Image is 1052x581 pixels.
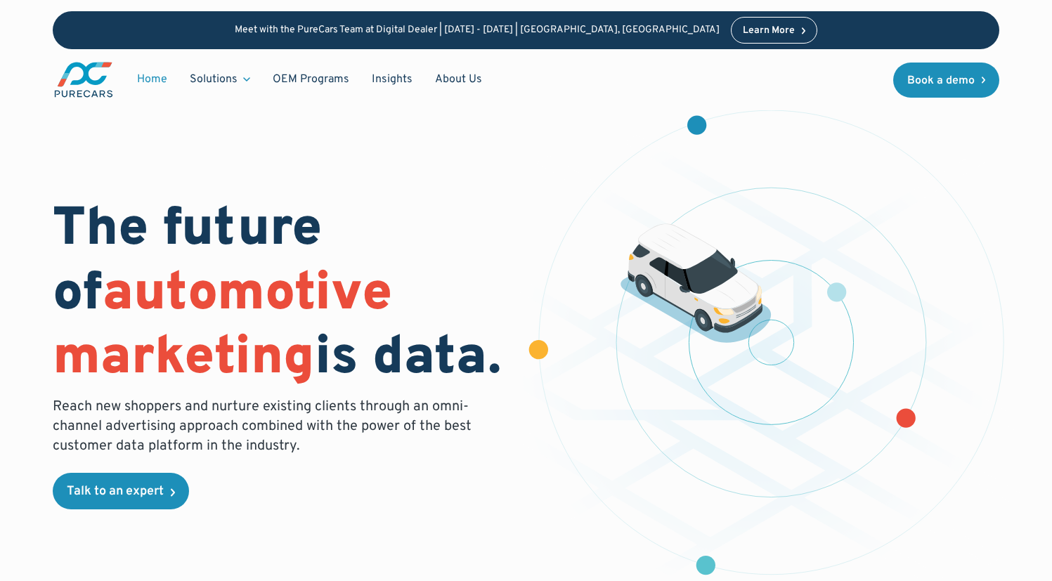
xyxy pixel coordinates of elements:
div: Solutions [190,72,238,87]
a: Book a demo [893,63,1000,98]
a: Home [126,66,178,93]
img: illustration of a vehicle [621,224,771,343]
p: Reach new shoppers and nurture existing clients through an omni-channel advertising approach comb... [53,397,480,456]
div: Solutions [178,66,261,93]
a: Talk to an expert [53,473,189,509]
h1: The future of is data. [53,199,509,391]
img: purecars logo [53,60,115,99]
a: About Us [424,66,493,93]
div: Talk to an expert [67,485,164,498]
a: main [53,60,115,99]
a: Learn More [731,17,818,44]
div: Learn More [743,26,795,36]
p: Meet with the PureCars Team at Digital Dealer | [DATE] - [DATE] | [GEOGRAPHIC_DATA], [GEOGRAPHIC_... [235,25,720,37]
a: OEM Programs [261,66,361,93]
div: Book a demo [907,75,975,86]
span: automotive marketing [53,261,392,393]
a: Insights [361,66,424,93]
